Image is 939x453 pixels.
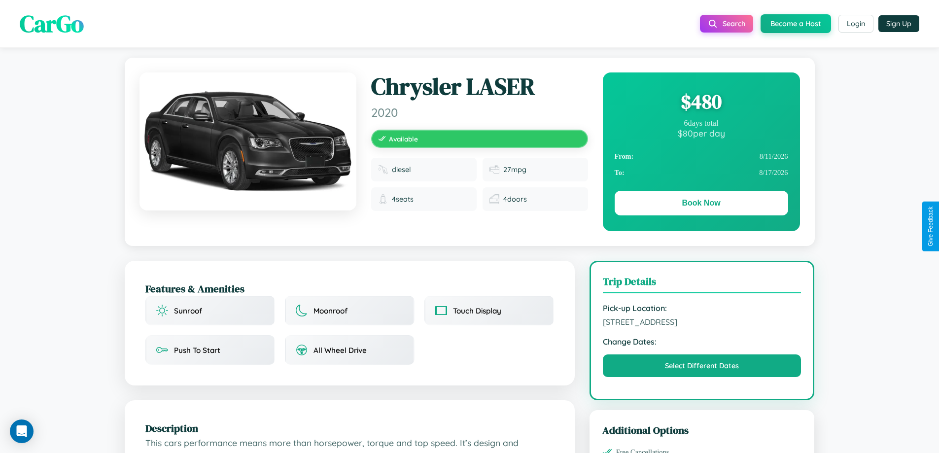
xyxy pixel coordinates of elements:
[378,165,388,174] img: Fuel type
[10,419,34,443] div: Open Intercom Messenger
[371,72,588,101] h1: Chrysler LASER
[371,105,588,120] span: 2020
[503,165,526,174] span: 27 mpg
[145,421,554,435] h2: Description
[392,195,414,204] span: 4 seats
[700,15,753,33] button: Search
[615,128,788,139] div: $ 80 per day
[603,303,801,313] strong: Pick-up Location:
[378,194,388,204] img: Seats
[174,306,202,315] span: Sunroof
[139,72,356,210] img: Chrysler LASER 2020
[489,165,499,174] img: Fuel efficiency
[603,317,801,327] span: [STREET_ADDRESS]
[145,281,554,296] h2: Features & Amenities
[878,15,919,32] button: Sign Up
[615,165,788,181] div: 8 / 17 / 2026
[392,165,411,174] span: diesel
[313,306,348,315] span: Moonroof
[615,152,634,161] strong: From:
[603,337,801,347] strong: Change Dates:
[20,7,84,40] span: CarGo
[927,207,934,246] div: Give Feedback
[603,274,801,293] h3: Trip Details
[723,19,745,28] span: Search
[838,15,873,33] button: Login
[761,14,831,33] button: Become a Host
[615,148,788,165] div: 8 / 11 / 2026
[615,169,625,177] strong: To:
[615,119,788,128] div: 6 days total
[603,354,801,377] button: Select Different Dates
[174,346,220,355] span: Push To Start
[389,135,418,143] span: Available
[615,88,788,115] div: $ 480
[615,191,788,215] button: Book Now
[503,195,527,204] span: 4 doors
[602,423,802,437] h3: Additional Options
[489,194,499,204] img: Doors
[313,346,367,355] span: All Wheel Drive
[453,306,501,315] span: Touch Display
